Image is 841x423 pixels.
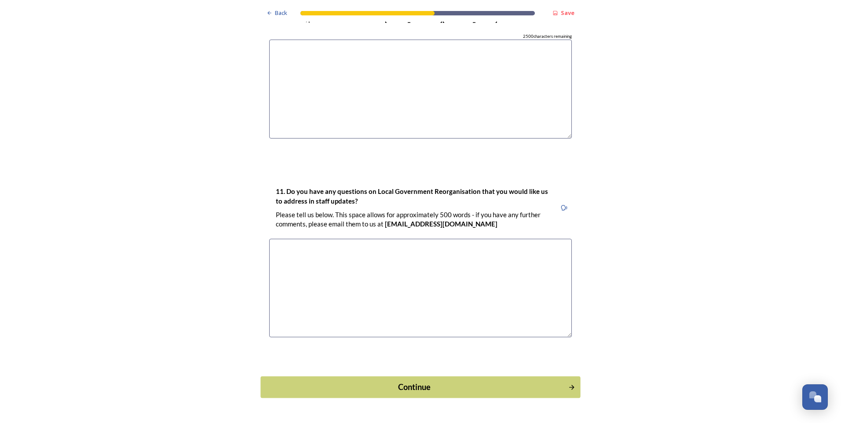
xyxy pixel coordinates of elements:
[275,9,287,17] span: Back
[385,220,497,228] strong: [EMAIL_ADDRESS][DOMAIN_NAME]
[276,210,549,229] p: Please tell us below. This space allows for approximately 500 words - if you have any further com...
[266,381,563,393] div: Continue
[260,376,580,398] button: Continue
[561,9,574,17] strong: Save
[276,187,549,204] strong: 11. Do you have any questions on Local Government Reorganisation that you would like us to addres...
[523,33,572,40] span: 2500 characters remaining
[385,15,497,23] strong: [EMAIL_ADDRESS][DOMAIN_NAME]
[802,384,828,410] button: Open Chat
